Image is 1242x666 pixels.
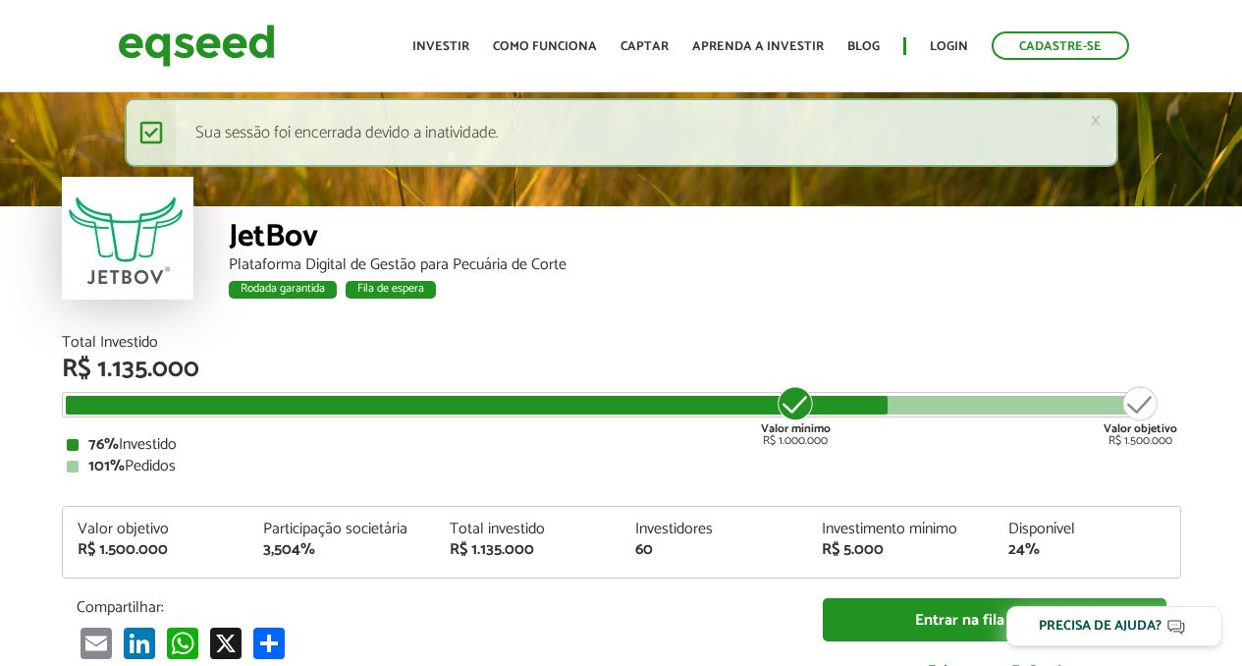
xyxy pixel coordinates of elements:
[78,542,235,558] div: R$ 1.500.000
[88,453,125,479] strong: 101%
[163,627,202,659] a: WhatsApp
[88,431,119,458] strong: 76%
[635,522,792,537] div: Investidores
[759,384,833,447] div: R$ 1.000.000
[62,357,1181,382] div: R$ 1.135.000
[635,542,792,558] div: 60
[1090,110,1102,131] a: ×
[992,31,1129,60] a: Cadastre-se
[77,627,116,659] a: Email
[1008,522,1165,537] div: Disponível
[450,522,607,537] div: Total investido
[263,542,420,558] div: 3,504%
[493,40,597,53] a: Como funciona
[62,335,1181,351] div: Total Investido
[1104,384,1177,447] div: R$ 1.500.000
[761,419,831,438] strong: Valor mínimo
[847,40,880,53] a: Blog
[822,522,979,537] div: Investimento mínimo
[412,40,469,53] a: Investir
[77,598,793,617] p: Compartilhar:
[823,598,1166,642] a: Entrar na fila de espera
[78,522,235,537] div: Valor objetivo
[67,459,1176,474] div: Pedidos
[450,542,607,558] div: R$ 1.135.000
[822,542,979,558] div: R$ 5.000
[229,221,1181,257] div: JetBov
[1008,542,1165,558] div: 24%
[1104,419,1177,438] strong: Valor objetivo
[621,40,669,53] a: Captar
[125,98,1118,167] div: Sua sessão foi encerrada devido a inatividade.
[120,627,159,659] a: LinkedIn
[249,627,289,659] a: Compartilhar
[263,522,420,537] div: Participação societária
[206,627,245,659] a: X
[67,437,1176,453] div: Investido
[346,281,436,299] div: Fila de espera
[692,40,824,53] a: Aprenda a investir
[229,281,337,299] div: Rodada garantida
[118,20,275,72] img: EqSeed
[229,257,1181,273] div: Plataforma Digital de Gestão para Pecuária de Corte
[930,40,968,53] a: Login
